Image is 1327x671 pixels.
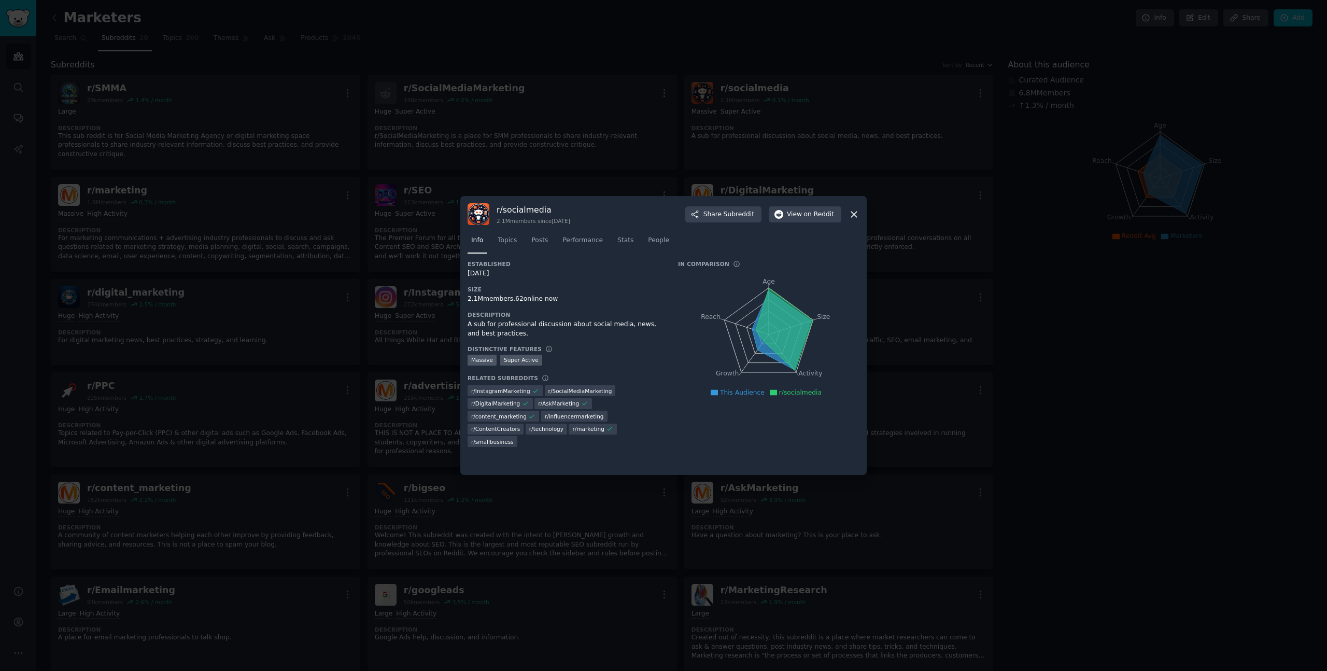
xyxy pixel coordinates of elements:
tspan: Size [817,313,830,320]
div: 2.1M members since [DATE] [497,217,570,225]
button: Viewon Reddit [769,206,841,223]
tspan: Reach [701,313,721,320]
span: r/ smallbusiness [471,438,514,445]
span: r/ InstagramMarketing [471,387,530,395]
span: r/ content_marketing [471,413,527,420]
span: Info [471,236,483,245]
img: socialmedia [468,203,489,225]
span: r/ technology [529,425,563,432]
a: Posts [528,232,552,254]
button: ShareSubreddit [685,206,761,223]
tspan: Age [763,278,775,285]
h3: Description [468,311,663,318]
a: Stats [614,232,637,254]
a: Performance [559,232,606,254]
span: Subreddit [724,210,754,219]
div: Massive [468,355,497,366]
span: r/ marketing [572,425,604,432]
h3: Distinctive Features [468,345,542,353]
span: View [787,210,834,219]
h3: r/ socialmedia [497,204,570,215]
span: r/ DigitalMarketing [471,400,520,407]
tspan: Growth [716,370,739,378]
span: r/ ContentCreators [471,425,520,432]
span: r/ influencermarketing [545,413,604,420]
span: Stats [617,236,633,245]
a: People [644,232,673,254]
span: r/ SocialMediaMarketing [548,387,612,395]
span: People [648,236,669,245]
div: A sub for professional discussion about social media, news, and best practices. [468,320,663,338]
a: Info [468,232,487,254]
span: on Reddit [804,210,834,219]
div: [DATE] [468,269,663,278]
span: Topics [498,236,517,245]
h3: In Comparison [678,260,729,268]
span: Posts [531,236,548,245]
span: Performance [562,236,603,245]
h3: Size [468,286,663,293]
div: 2.1M members, 62 online now [468,295,663,304]
span: Share [703,210,754,219]
tspan: Activity [799,370,823,378]
h3: Related Subreddits [468,374,538,382]
span: r/socialmedia [779,389,822,396]
span: r/ AskMarketing [538,400,579,407]
div: Super Active [500,355,542,366]
span: This Audience [720,389,765,396]
h3: Established [468,260,663,268]
a: Topics [494,232,520,254]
